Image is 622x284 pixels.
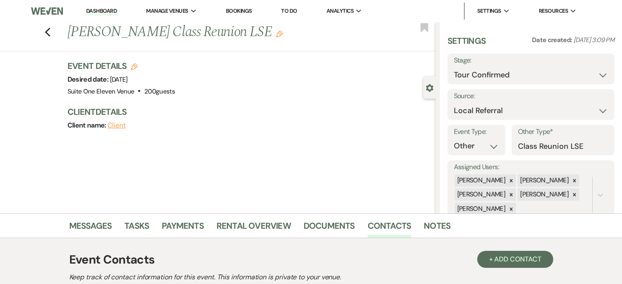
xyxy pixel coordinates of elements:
span: Settings [477,7,501,15]
a: Dashboard [86,7,117,15]
span: [DATE] [110,75,128,84]
h1: [PERSON_NAME] Class Reunion LSE [68,22,359,43]
a: Tasks [124,219,149,238]
a: Contacts [368,219,411,238]
h3: Client Details [68,106,427,118]
a: Payments [162,219,204,238]
span: Resources [539,7,568,15]
a: To Do [281,7,297,14]
button: Client [107,122,126,129]
a: Bookings [226,7,252,14]
span: 200 guests [144,87,175,96]
label: Other Type* [518,126,608,138]
label: Source: [454,90,608,102]
label: Event Type: [454,126,499,138]
div: [PERSON_NAME] [455,174,507,187]
h3: Event Details [68,60,175,72]
button: + Add Contact [477,251,553,268]
div: [PERSON_NAME] [518,174,570,187]
div: [PERSON_NAME] [518,188,570,201]
label: Stage: [454,54,608,67]
div: [PERSON_NAME] [455,188,507,201]
a: Documents [304,219,355,238]
span: Date created: [532,36,574,44]
button: Close lead details [426,83,433,91]
a: Notes [424,219,450,238]
a: Messages [69,219,112,238]
span: Analytics [326,7,354,15]
button: Edit [276,30,283,37]
span: Desired date: [68,75,110,84]
img: Weven Logo [31,2,63,20]
h3: Settings [448,35,486,54]
span: Manage Venues [146,7,188,15]
span: [DATE] 3:09 PM [574,36,614,44]
h1: Event Contacts [69,251,155,269]
a: Rental Overview [217,219,291,238]
span: Client name: [68,121,108,130]
label: Assigned Users: [454,161,608,173]
span: Suite One Eleven Venue [68,87,135,96]
h2: Keep track of contact information for this event. This information is private to your venue. [69,272,553,282]
div: [PERSON_NAME] [455,203,507,215]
